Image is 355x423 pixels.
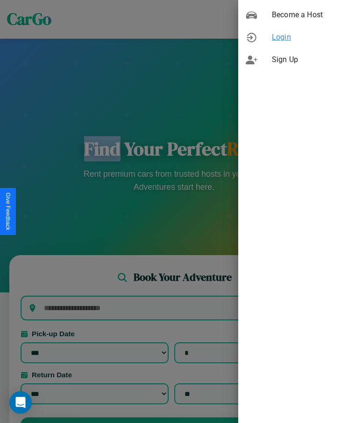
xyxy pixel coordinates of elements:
[272,9,348,21] span: Become a Host
[9,391,32,414] div: Open Intercom Messenger
[272,32,348,43] span: Login
[238,4,355,26] div: Become a Host
[5,193,11,230] div: Give Feedback
[238,49,355,71] div: Sign Up
[272,54,348,65] span: Sign Up
[238,26,355,49] div: Login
